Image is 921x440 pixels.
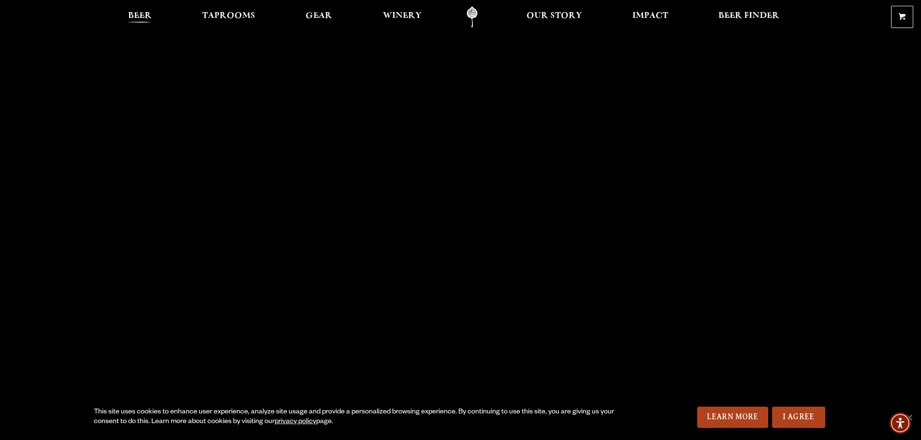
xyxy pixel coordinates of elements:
a: Our Story [520,6,588,28]
a: Winery [377,6,428,28]
a: Gear [299,6,338,28]
div: This site uses cookies to enhance user experience, analyze site usage and provide a personalized ... [94,408,617,427]
a: privacy policy [275,418,316,426]
span: Impact [632,12,668,20]
a: I Agree [772,407,825,428]
span: Beer Finder [718,12,779,20]
a: Learn More [697,407,768,428]
a: Beer [122,6,158,28]
a: Beer Finder [712,6,786,28]
span: Winery [383,12,422,20]
div: Accessibility Menu [890,412,911,434]
a: Taprooms [196,6,262,28]
span: Gear [306,12,332,20]
a: Odell Home [454,6,490,28]
a: Impact [626,6,674,28]
span: Beer [128,12,152,20]
span: Taprooms [202,12,255,20]
span: Our Story [526,12,582,20]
